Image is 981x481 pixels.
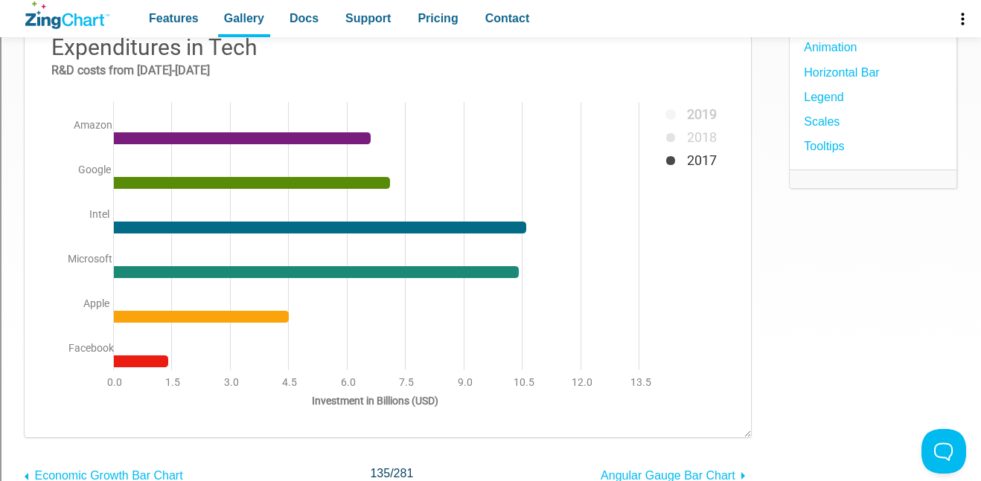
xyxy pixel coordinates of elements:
[149,8,199,28] span: Features
[6,62,975,75] div: Move To ...
[485,8,530,28] span: Contact
[25,1,109,29] a: ZingChart Logo. Click to return to the homepage
[345,8,391,28] span: Support
[6,88,975,102] div: Options
[6,102,975,115] div: Sign out
[6,6,311,19] div: Home
[290,8,319,28] span: Docs
[921,429,966,474] iframe: Toggle Customer Support
[6,19,138,35] input: Search outlines
[418,8,458,28] span: Pricing
[6,75,975,88] div: Delete
[224,8,264,28] span: Gallery
[6,35,975,48] div: Sort A > Z
[6,48,975,62] div: Sort New > Old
